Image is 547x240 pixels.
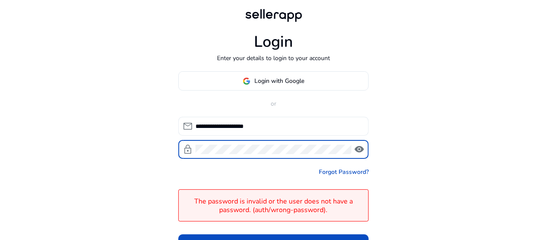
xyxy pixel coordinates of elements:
img: google-logo.svg [243,77,251,85]
span: visibility [354,144,364,155]
span: mail [183,121,193,131]
p: or [178,99,369,108]
span: lock [183,144,193,155]
a: Forgot Password? [319,167,369,176]
h1: Login [254,33,293,51]
h4: The password is invalid or the user does not have a password. (auth/wrong-password). [183,197,364,214]
span: Login with Google [255,76,305,85]
p: Enter your details to login to your account [217,54,330,63]
button: Login with Google [178,71,369,91]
